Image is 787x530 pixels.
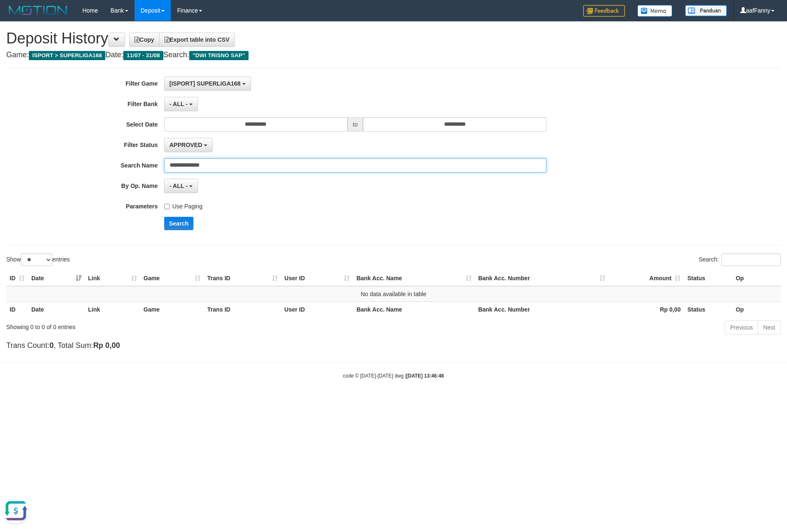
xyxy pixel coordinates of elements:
[660,306,681,313] strong: Rp 0,00
[170,101,188,107] span: - ALL -
[164,179,198,193] button: - ALL -
[170,142,203,148] span: APPROVED
[3,3,28,28] button: Open LiveChat chat widget
[281,302,353,317] th: User ID
[6,302,28,317] th: ID
[6,320,322,331] div: Showing 0 to 0 of 0 entries
[204,302,281,317] th: Trans ID
[29,51,105,60] span: ISPORT > SUPERLIGA168
[353,271,475,286] th: Bank Acc. Name: activate to sort column ascending
[475,302,609,317] th: Bank Acc. Number
[6,51,781,59] h4: Game: Date: Search:
[6,254,70,266] label: Show entries
[475,271,609,286] th: Bank Acc. Number: activate to sort column ascending
[164,76,251,91] button: [ISPORT] SUPERLIGA168
[6,342,781,350] h4: Trans Count: , Total Sum:
[189,51,249,60] span: "DWI TRISNO SAP"
[725,320,758,335] a: Previous
[406,373,444,379] strong: [DATE] 13:46:46
[164,97,198,111] button: - ALL -
[159,33,235,47] a: Export table into CSV
[164,217,194,230] button: Search
[170,183,188,189] span: - ALL -
[609,271,684,286] th: Amount: activate to sort column ascending
[28,271,85,286] th: Date: activate to sort column ascending
[93,341,120,350] strong: Rp 0,00
[758,320,781,335] a: Next
[343,373,444,379] small: code © [DATE]-[DATE] dwg |
[281,271,353,286] th: User ID: activate to sort column ascending
[164,138,213,152] button: APPROVED
[85,302,140,317] th: Link
[170,80,241,87] span: [ISPORT] SUPERLIGA168
[6,286,781,302] td: No data available in table
[732,302,781,317] th: Op
[140,271,204,286] th: Game: activate to sort column ascending
[85,271,140,286] th: Link: activate to sort column ascending
[6,30,781,47] h1: Deposit History
[353,302,475,317] th: Bank Acc. Name
[204,271,281,286] th: Trans ID: activate to sort column ascending
[28,302,85,317] th: Date
[732,271,781,286] th: Op
[721,254,781,266] input: Search:
[123,51,163,60] span: 11/07 - 31/08
[699,254,781,266] label: Search:
[21,254,52,266] select: Showentries
[684,271,732,286] th: Status
[6,4,70,17] img: MOTION_logo.png
[164,199,203,210] label: Use Paging
[348,117,363,132] span: to
[140,302,204,317] th: Game
[164,204,170,209] input: Use Paging
[6,271,28,286] th: ID: activate to sort column ascending
[637,5,673,17] img: Button%20Memo.svg
[129,33,160,47] a: Copy
[135,36,154,43] span: Copy
[49,341,53,350] strong: 0
[685,5,727,16] img: panduan.png
[583,5,625,17] img: Feedback.jpg
[684,302,732,317] th: Status
[165,36,229,43] span: Export table into CSV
